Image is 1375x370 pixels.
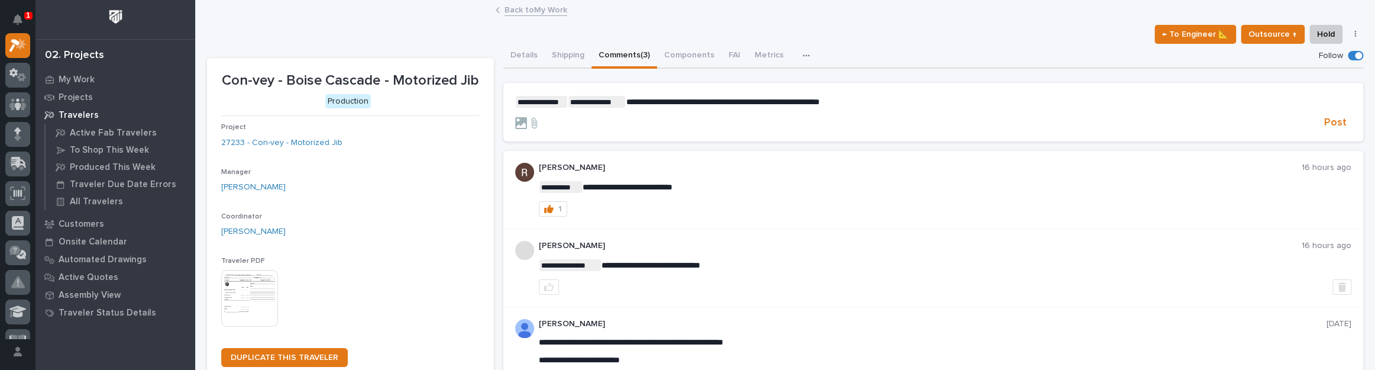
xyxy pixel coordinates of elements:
[26,11,30,20] p: 1
[35,88,195,106] a: Projects
[221,124,246,131] span: Project
[515,163,534,182] img: AATXAJzQ1Gz112k1-eEngwrIHvmFm-wfF_dy1drktBUI=s96-c
[46,159,195,175] a: Produced This Week
[1319,116,1351,130] button: Post
[35,233,195,250] a: Onsite Calendar
[5,7,30,32] button: Notifications
[748,44,791,69] button: Metrics
[1302,241,1351,251] p: 16 hours ago
[46,193,195,210] a: All Travelers
[35,70,195,88] a: My Work
[70,128,157,139] p: Active Fab Travelers
[539,163,1302,173] p: [PERSON_NAME]
[1332,279,1351,295] button: Delete post
[722,44,748,69] button: FAI
[1162,27,1228,41] span: ← To Engineer 📐
[221,348,348,367] a: DUPLICATE THIS TRAVELER
[221,72,480,89] p: Con-vey - Boise Cascade - Motorized Jib
[70,197,123,207] p: All Travelers
[59,110,99,121] p: Travelers
[221,213,262,220] span: Coordinator
[657,44,722,69] button: Components
[545,44,591,69] button: Shipping
[46,124,195,141] a: Active Fab Travelers
[59,92,93,103] p: Projects
[1241,25,1305,44] button: Outsource ↑
[221,226,286,238] a: [PERSON_NAME]
[503,44,545,69] button: Details
[35,304,195,321] a: Traveler Status Details
[1309,25,1342,44] button: Hold
[35,215,195,233] a: Customers
[70,179,176,190] p: Traveler Due Date Errors
[515,319,534,338] img: AOh14GhSlYjeM8O_ot9Zo41P9gQNwj0jkqEy9d647ulX9Q=s96-c
[59,237,127,247] p: Onsite Calendar
[1319,51,1343,61] p: Follow
[1154,25,1236,44] button: ← To Engineer 📐
[539,201,567,217] button: 1
[539,241,1302,251] p: [PERSON_NAME]
[59,255,147,265] p: Automated Drawings
[231,353,338,362] span: DUPLICATE THIS TRAVELER
[35,268,195,286] a: Active Quotes
[46,141,195,158] a: To Shop This Week
[70,162,156,173] p: Produced This Week
[35,106,195,124] a: Travelers
[1324,116,1347,130] span: Post
[105,6,127,28] img: Workspace Logo
[591,44,657,69] button: Comments (3)
[558,205,562,213] div: 1
[59,219,104,230] p: Customers
[1327,319,1351,329] p: [DATE]
[1302,163,1351,173] p: 16 hours ago
[221,137,342,149] a: 27233 - Con-vey - Motorized Jib
[59,75,95,85] p: My Work
[504,2,567,16] a: Back toMy Work
[539,319,1327,329] p: [PERSON_NAME]
[59,308,156,318] p: Traveler Status Details
[221,169,251,176] span: Manager
[46,176,195,192] a: Traveler Due Date Errors
[35,286,195,304] a: Assembly View
[15,14,30,33] div: Notifications1
[70,145,149,156] p: To Shop This Week
[59,290,121,301] p: Assembly View
[35,250,195,268] a: Automated Drawings
[221,258,265,265] span: Traveler PDF
[59,272,118,283] p: Active Quotes
[1248,27,1297,41] span: Outsource ↑
[221,181,286,194] a: [PERSON_NAME]
[539,279,559,295] button: like this post
[1317,27,1335,41] span: Hold
[325,94,371,109] div: Production
[45,49,104,62] div: 02. Projects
